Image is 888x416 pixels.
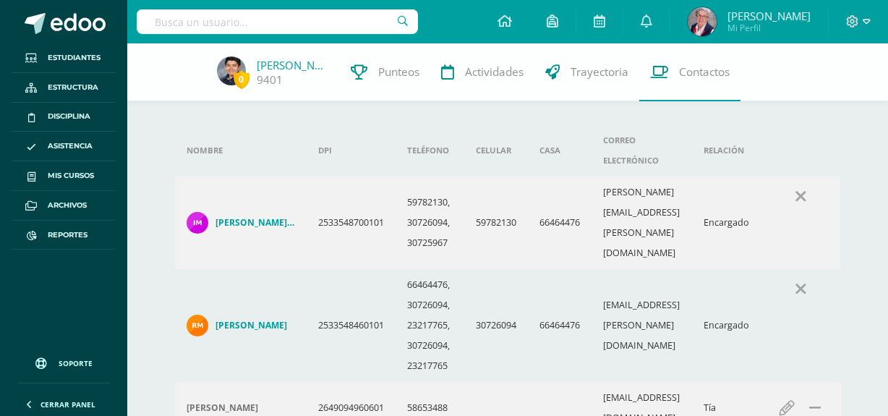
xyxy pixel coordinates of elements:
[692,269,761,382] td: Encargado
[464,124,528,177] th: Celular
[727,22,811,34] span: Mi Perfil
[217,56,246,85] img: 30b3489093de4a9ddd65df18ceb01c1e.png
[528,124,592,177] th: Casa
[592,269,693,382] td: [EMAIL_ADDRESS][PERSON_NAME][DOMAIN_NAME]
[48,111,90,122] span: Disciplina
[40,399,95,409] span: Cerrar panel
[688,7,717,36] img: cb4066c05fad8c9475a4354f73f48469.png
[12,132,116,161] a: Asistencia
[307,124,396,177] th: DPI
[17,344,110,379] a: Soporte
[307,269,396,382] td: 2533548460101
[48,82,98,93] span: Estructura
[12,161,116,191] a: Mis cursos
[187,402,295,414] div: Clara Castellanos de Morán
[12,221,116,250] a: Reportes
[59,358,93,368] span: Soporte
[215,217,295,229] h4: [PERSON_NAME] [PERSON_NAME]
[727,9,811,23] span: [PERSON_NAME]
[48,52,101,64] span: Estudiantes
[48,140,93,152] span: Asistencia
[187,212,208,234] img: 6009c668a922514eab248cbbcc4e85d0.png
[48,229,87,241] span: Reportes
[378,64,419,80] span: Punteos
[592,124,693,177] th: Correo electrónico
[307,177,396,269] td: 2533548700101
[679,64,730,80] span: Contactos
[48,200,87,211] span: Archivos
[396,269,464,382] td: 66464476, 30726094, 23217765, 30726094, 23217765
[464,269,528,382] td: 30726094
[187,315,208,336] img: 6b4eaa4a5a006e75f15ff95ba8e2bbb1.png
[528,269,592,382] td: 66464476
[692,177,761,269] td: Encargado
[465,64,524,80] span: Actividades
[12,103,116,132] a: Disciplina
[396,177,464,269] td: 59782130, 30726094, 30725967
[592,177,693,269] td: [PERSON_NAME][EMAIL_ADDRESS][PERSON_NAME][DOMAIN_NAME]
[215,320,287,331] h4: [PERSON_NAME]
[137,9,418,34] input: Busca un usuario...
[464,177,528,269] td: 59782130
[175,124,307,177] th: Nombre
[340,43,430,101] a: Punteos
[48,170,94,182] span: Mis cursos
[187,315,295,336] a: [PERSON_NAME]
[12,191,116,221] a: Archivos
[257,72,283,88] a: 9401
[12,43,116,73] a: Estudiantes
[234,70,249,88] span: 0
[639,43,740,101] a: Contactos
[257,58,329,72] a: [PERSON_NAME]
[534,43,639,101] a: Trayectoria
[187,402,258,414] h4: [PERSON_NAME]
[396,124,464,177] th: Teléfono
[692,124,761,177] th: Relación
[528,177,592,269] td: 66464476
[430,43,534,101] a: Actividades
[12,73,116,103] a: Estructura
[187,212,295,234] a: [PERSON_NAME] [PERSON_NAME]
[571,64,628,80] span: Trayectoria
